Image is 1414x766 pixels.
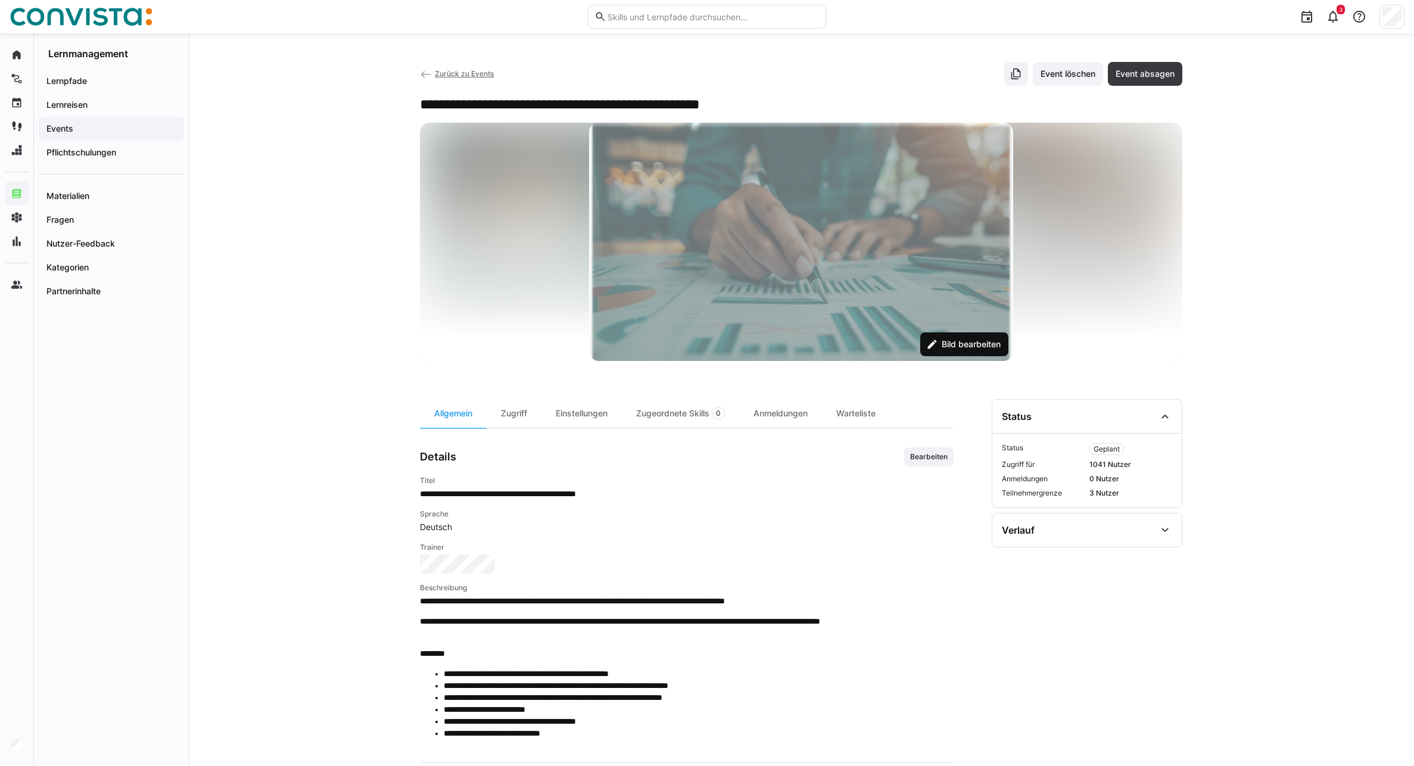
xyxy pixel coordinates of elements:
[1089,474,1172,484] span: 0 Nutzer
[1002,443,1085,455] span: Status
[1089,488,1172,498] span: 3 Nutzer
[487,399,541,428] div: Zugriff
[1002,488,1085,498] span: Teilnehmergrenze
[940,338,1002,350] span: Bild bearbeiten
[420,69,494,78] a: Zurück zu Events
[904,447,954,466] button: Bearbeiten
[1039,68,1097,80] span: Event löschen
[1339,6,1343,13] span: 3
[420,521,954,533] span: Deutsch
[1089,460,1172,469] span: 1041 Nutzer
[1002,410,1032,422] div: Status
[1002,474,1085,484] span: Anmeldungen
[420,476,954,485] h4: Titel
[435,69,494,78] span: Zurück zu Events
[909,452,949,462] span: Bearbeiten
[1094,444,1120,454] span: Geplant
[1033,62,1103,86] button: Event löschen
[822,399,890,428] div: Warteliste
[716,409,721,418] span: 0
[1108,62,1182,86] button: Event absagen
[1002,524,1035,536] div: Verlauf
[920,332,1008,356] button: Bild bearbeiten
[420,583,954,593] h4: Beschreibung
[541,399,622,428] div: Einstellungen
[622,399,739,428] div: Zugeordnete Skills
[739,399,822,428] div: Anmeldungen
[606,11,820,22] input: Skills und Lernpfade durchsuchen…
[420,509,954,519] h4: Sprache
[1002,460,1085,469] span: Zugriff für
[420,399,487,428] div: Allgemein
[420,450,456,463] h3: Details
[1114,68,1176,80] span: Event absagen
[420,543,954,552] h4: Trainer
